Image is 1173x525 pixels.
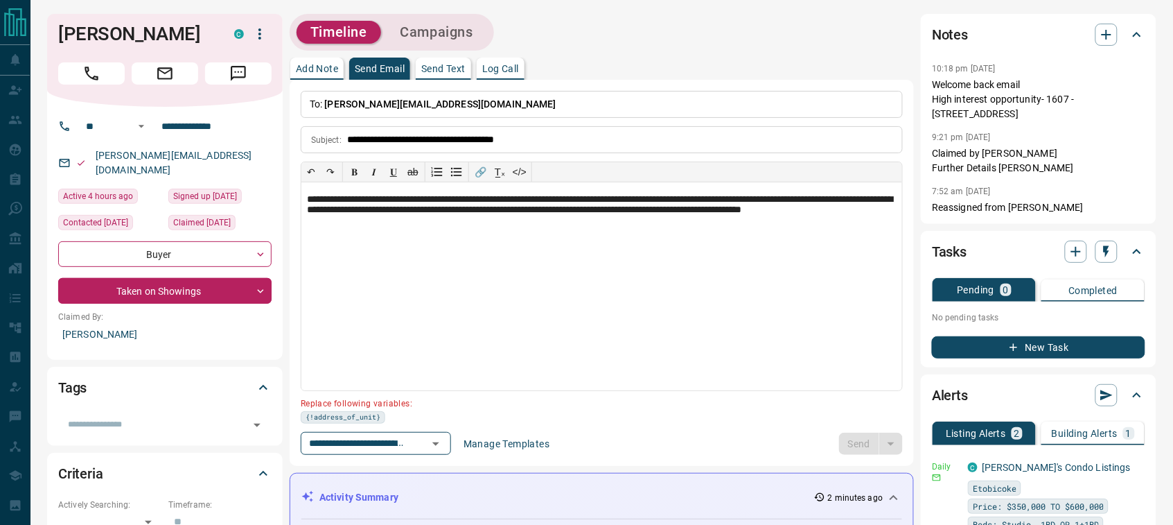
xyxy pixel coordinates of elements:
[63,216,128,230] span: Contacted [DATE]
[297,21,381,44] button: Timeline
[932,132,991,142] p: 9:21 pm [DATE]
[1014,429,1020,438] p: 2
[403,162,423,182] button: ab
[932,200,1145,215] p: Reassigned from [PERSON_NAME]
[390,166,397,178] span: 𝐔
[946,429,1006,438] p: Listing Alerts
[973,481,1016,495] span: Etobicoke
[932,78,1145,121] p: Welcome back email High interest opportunity- 1607 - [STREET_ADDRESS]
[173,189,237,203] span: Signed up [DATE]
[355,64,405,74] p: Send Email
[932,64,996,74] p: 10:18 pm [DATE]
[301,485,902,510] div: Activity Summary2 minutes ago
[471,162,491,182] button: 🔗
[319,490,398,505] p: Activity Summary
[482,64,519,74] p: Log Call
[168,189,272,208] div: Fri Sep 22 2017
[58,463,103,485] h2: Criteria
[426,434,446,454] button: Open
[58,23,213,45] h1: [PERSON_NAME]
[132,62,198,85] span: Email
[296,64,338,74] p: Add Note
[234,29,244,39] div: condos.ca
[58,241,272,267] div: Buyer
[58,215,161,234] div: Wed Aug 13 2025
[58,311,272,323] p: Claimed By:
[205,62,272,85] span: Message
[173,216,231,230] span: Claimed [DATE]
[968,463,978,472] div: condos.ca
[1003,285,1009,295] p: 0
[932,384,968,406] h2: Alerts
[932,473,942,483] svg: Email
[491,162,510,182] button: T̲ₓ
[932,24,968,46] h2: Notes
[58,377,87,399] h2: Tags
[932,146,1145,175] p: Claimed by [PERSON_NAME] Further Details [PERSON_NAME]
[839,433,903,455] div: split button
[973,499,1104,513] span: Price: $350,000 TO $600,000
[1126,429,1131,438] p: 1
[133,118,150,135] button: Open
[58,278,272,304] div: Taken on Showings
[455,433,558,455] button: Manage Templates
[247,415,267,435] button: Open
[932,235,1145,268] div: Tasks
[407,166,418,178] s: ab
[932,241,967,263] h2: Tasks
[63,189,133,203] span: Active 4 hours ago
[932,336,1145,359] button: New Task
[932,18,1145,51] div: Notes
[932,187,991,196] p: 7:52 am [DATE]
[58,323,272,346] p: [PERSON_NAME]
[828,492,883,504] p: 2 minutes ago
[321,162,340,182] button: ↷
[76,158,86,168] svg: Email Valid
[168,215,272,234] div: Mon May 23 2022
[1068,286,1118,295] p: Completed
[1052,429,1118,438] p: Building Alerts
[58,499,161,511] p: Actively Searching:
[311,134,342,146] p: Subject:
[345,162,364,182] button: 𝐁
[510,162,529,182] button: </>
[301,393,893,411] p: Replace following variables:
[958,285,995,295] p: Pending
[58,62,125,85] span: Call
[427,162,447,182] button: Numbered list
[932,461,960,473] p: Daily
[932,379,1145,412] div: Alerts
[58,371,272,404] div: Tags
[982,462,1131,473] a: [PERSON_NAME]'s Condo Listings
[384,162,403,182] button: 𝐔
[58,457,272,490] div: Criteria
[325,98,556,110] span: [PERSON_NAME][EMAIL_ADDRESS][DOMAIN_NAME]
[421,64,466,74] p: Send Text
[447,162,466,182] button: Bullet list
[364,162,384,182] button: 𝑰
[168,499,272,511] p: Timeframe:
[301,162,321,182] button: ↶
[932,307,1145,328] p: No pending tasks
[58,189,161,208] div: Sat Aug 16 2025
[387,21,487,44] button: Campaigns
[306,412,380,423] span: {!address_of_unit}
[96,150,252,175] a: [PERSON_NAME][EMAIL_ADDRESS][DOMAIN_NAME]
[301,91,903,118] p: To:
